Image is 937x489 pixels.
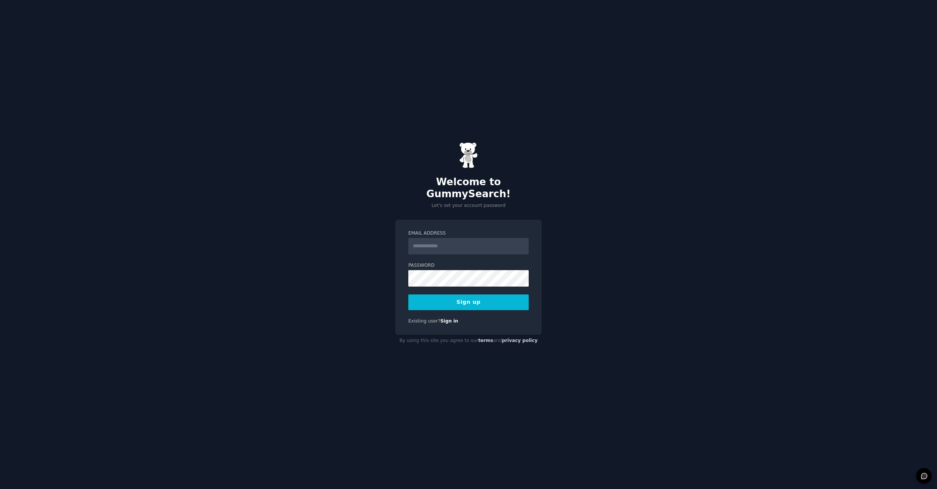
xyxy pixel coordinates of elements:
[440,318,458,324] a: Sign in
[408,262,529,269] label: Password
[502,338,538,343] a: privacy policy
[395,202,542,209] p: Let's set your account password
[395,176,542,200] h2: Welcome to GummySearch!
[459,142,478,168] img: Gummy Bear
[408,230,529,237] label: Email Address
[395,335,542,347] div: By using this site you agree to our and
[478,338,493,343] a: terms
[408,294,529,310] button: Sign up
[408,318,440,324] span: Existing user?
